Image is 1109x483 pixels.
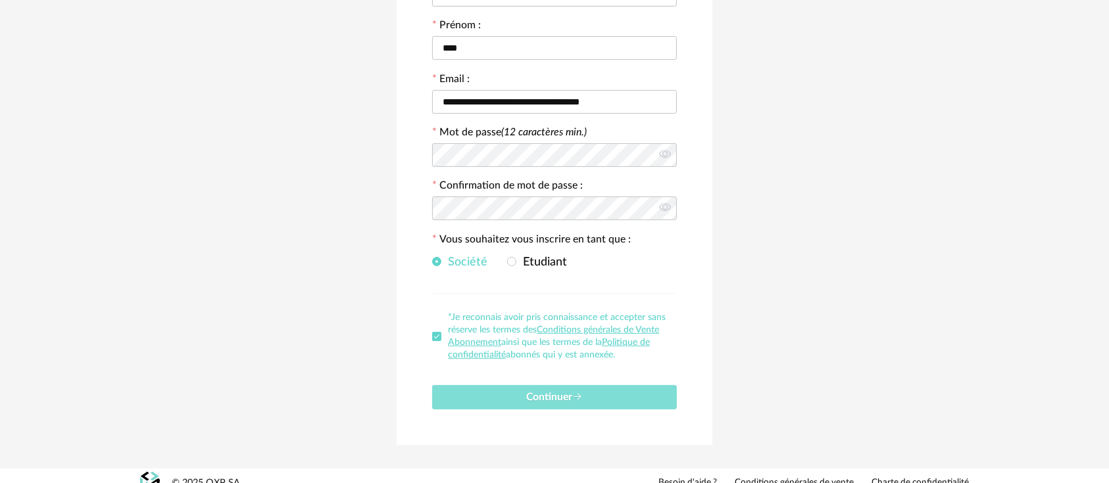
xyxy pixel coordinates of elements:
[448,313,666,359] span: *Je reconnais avoir pris connaissance et accepter sans réserve les termes des ainsi que les terme...
[432,74,470,87] label: Email :
[432,181,583,194] label: Confirmation de mot de passe :
[441,256,487,268] span: Société
[432,20,481,34] label: Prénom :
[526,392,583,402] span: Continuer
[439,127,587,137] label: Mot de passe
[448,325,659,347] a: Conditions générales de Vente Abonnement
[448,338,650,359] a: Politique de confidentialité
[432,235,631,248] label: Vous souhaitez vous inscrire en tant que :
[516,256,567,268] span: Etudiant
[432,385,677,409] button: Continuer
[501,127,587,137] i: (12 caractères min.)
